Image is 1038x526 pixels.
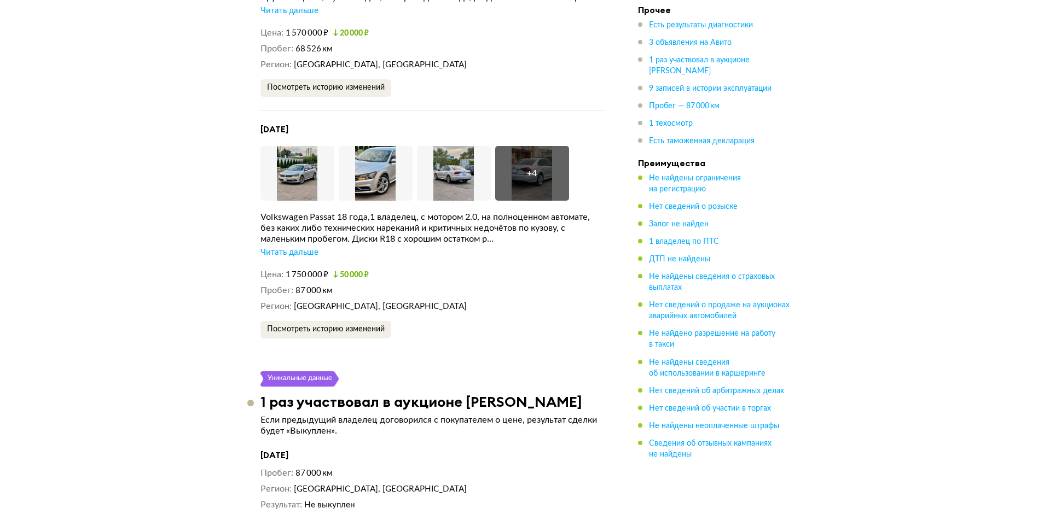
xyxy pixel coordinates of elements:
[260,301,292,312] dt: Регион
[260,499,302,511] dt: Результат
[649,238,719,246] span: 1 владелец по ПТС
[649,422,779,429] span: Не найдены неоплаченные штрафы
[649,330,775,348] span: Не найдено разрешение на работу в такси
[260,59,292,71] dt: Регион
[649,39,732,46] span: 3 объявления на Авито
[649,439,772,458] span: Сведения об отзывных кампаниях не найдены
[260,414,605,436] p: Если предыдущий владелец договорился с покупателем о цене, результат сделки будет «Выкуплен».
[295,45,333,53] span: 68 526 км
[649,404,771,412] span: Нет сведений об участии в торгах
[649,174,741,193] span: Не найдены ограничения на регистрацию
[649,273,775,291] span: Не найдены сведения о страховых выплатах
[333,271,369,279] small: 50 000 ₽
[417,146,491,201] img: Car Photo
[260,393,582,410] h3: 1 раз участвовал в аукционе [PERSON_NAME]
[527,168,537,179] div: + 4
[286,29,328,37] span: 1 570 000 ₽
[295,287,333,295] span: 87 000 км
[260,449,605,461] h4: [DATE]
[649,56,750,75] span: 1 раз участвовал в аукционе [PERSON_NAME]
[649,301,790,320] span: Нет сведений о продаже на аукционах аварийных автомобилей
[649,203,738,211] span: Нет сведений о розыске
[649,387,784,394] span: Нет сведений об арбитражных делах
[638,157,791,168] h4: Преимущества
[333,30,369,37] small: 20 000 ₽
[649,137,755,145] span: Есть таможенная декларация
[260,212,605,244] div: Volkswagen Passat 18 года,1 владелец, с мотором 2.0, на полноценном автомате, без каких либо техн...
[649,220,709,228] span: Залог не найден
[260,27,283,39] dt: Цена
[339,146,413,201] img: Car Photo
[294,485,467,493] span: [GEOGRAPHIC_DATA], [GEOGRAPHIC_DATA]
[649,255,710,263] span: ДТП не найдены
[260,146,334,201] img: Car Photo
[294,61,467,69] span: [GEOGRAPHIC_DATA], [GEOGRAPHIC_DATA]
[260,285,293,296] dt: Пробег
[260,269,283,280] dt: Цена
[286,271,328,279] span: 1 750 000 ₽
[638,4,791,15] h4: Прочее
[649,120,693,127] span: 1 техосмотр
[649,21,753,29] span: Есть результаты диагностики
[649,85,772,92] span: 9 записей в истории эксплуатации
[260,247,318,258] div: Читать дальше
[260,321,391,338] button: Посмотреть историю изменений
[649,102,720,110] span: Пробег — 87 000 км
[260,79,391,97] button: Посмотреть историю изменений
[260,43,293,55] dt: Пробег
[260,5,318,16] div: Читать дальше
[649,358,766,377] span: Не найдены сведения об использовании в каршеринге
[304,501,355,509] span: Не выкуплен
[295,469,333,477] span: 87 000 км
[267,84,385,91] span: Посмотреть историю изменений
[260,467,293,479] dt: Пробег
[267,325,385,333] span: Посмотреть историю изменений
[267,371,333,387] div: Уникальные данные
[294,302,467,311] span: [GEOGRAPHIC_DATA], [GEOGRAPHIC_DATA]
[260,124,605,135] h4: [DATE]
[260,483,292,495] dt: Регион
